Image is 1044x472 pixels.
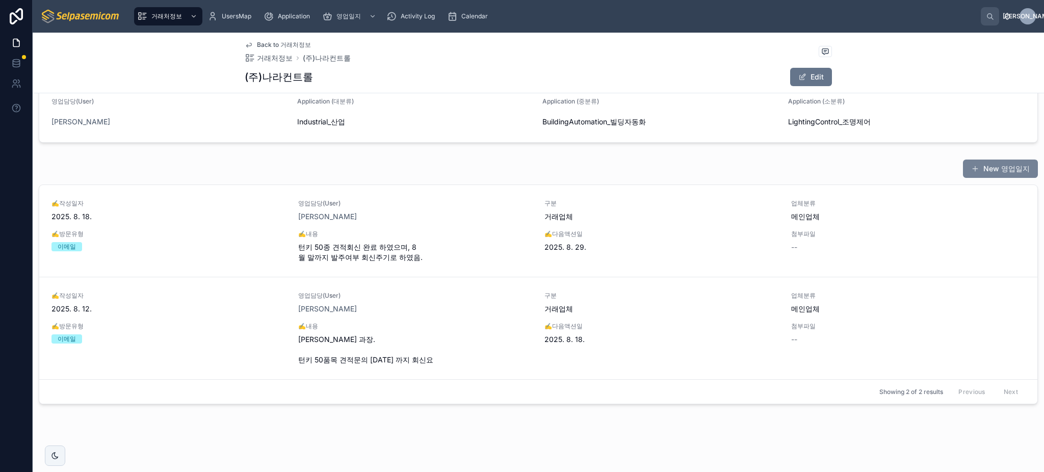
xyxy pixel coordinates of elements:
span: BuildingAutomation_빌딩자동화 [542,117,646,127]
span: Application (소분류) [788,97,845,105]
span: Application (대분류) [297,97,354,105]
span: 2025. 8. 12. [51,304,286,314]
span: 첨부파일 [791,322,1026,330]
span: 업체분류 [791,292,1026,300]
button: New 영업일지 [963,160,1038,178]
button: Edit [790,68,832,86]
span: -- [791,242,797,252]
span: 구분 [544,292,779,300]
a: 거래처정보 [134,7,202,25]
span: 영업담당(User) [51,97,94,105]
span: ✍️작성일자 [51,199,286,207]
img: App logo [41,8,121,24]
span: UsersMap [222,12,251,20]
a: [PERSON_NAME] [51,117,110,127]
span: Industrial_산업 [297,117,345,127]
h1: (주)나라컨트롤 [245,70,313,84]
span: Application (중분류) [542,97,599,105]
span: -- [791,334,797,345]
span: 거래처정보 [151,12,182,20]
span: LightingControl_조명제어 [788,117,871,127]
span: 메인업체 [791,304,820,314]
span: 거래처정보 [257,53,293,63]
a: Activity Log [383,7,442,25]
span: 2025. 8. 18. [51,212,286,222]
span: ✍️작성일자 [51,292,286,300]
a: UsersMap [204,7,258,25]
a: (주)나라컨트롤 [303,53,351,63]
span: 메인업체 [791,212,820,222]
span: 2025. 8. 29. [544,242,779,252]
span: ✍️방문유형 [51,230,286,238]
span: Showing 2 of 2 results [879,388,943,396]
span: Calendar [461,12,488,20]
span: 거래업체 [544,212,573,222]
span: Activity Log [401,12,435,20]
span: 영업담당(User) [298,292,533,300]
a: [PERSON_NAME] [298,304,357,314]
a: ✍️작성일자2025. 8. 12.영업담당(User)[PERSON_NAME]구분거래업체업체분류메인업체✍️방문유형이메일✍️내용[PERSON_NAME] 과장. 턴키 50품목 견적문... [39,277,1037,379]
a: Application [260,7,317,25]
div: scrollable content [129,5,981,28]
div: 이메일 [58,242,76,251]
a: 거래처정보 [245,53,293,63]
div: 이메일 [58,334,76,344]
span: 업체분류 [791,199,1026,207]
span: 영업담당(User) [298,199,533,207]
a: 영업일지 [319,7,381,25]
span: ✍️방문유형 [51,322,286,330]
span: Back to 거래처정보 [257,41,311,49]
span: 첨부파일 [791,230,1026,238]
a: ✍️작성일자2025. 8. 18.영업담당(User)[PERSON_NAME]구분거래업체업체분류메인업체✍️방문유형이메일✍️내용턴키 50종 견적회신 완료 하였으며, 8월 말까지 발... [39,185,1037,277]
span: 거래업체 [544,304,573,314]
span: [PERSON_NAME] 과장. 턴키 50품목 견적문의 [DATE] 까지 회신요 [298,334,533,365]
span: ✍️내용 [298,322,533,330]
a: Back to 거래처정보 [245,41,311,49]
span: ✍️다음액션일 [544,230,779,238]
span: 2025. 8. 18. [544,334,779,345]
a: [PERSON_NAME] [298,212,357,222]
a: Calendar [444,7,495,25]
span: ✍️내용 [298,230,533,238]
span: 턴키 50종 견적회신 완료 하였으며, 8월 말까지 발주여부 회신주기로 하였음. [298,242,533,263]
span: Application [278,12,310,20]
span: 영업일지 [336,12,361,20]
span: 구분 [544,199,779,207]
span: ✍️다음액션일 [544,322,779,330]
